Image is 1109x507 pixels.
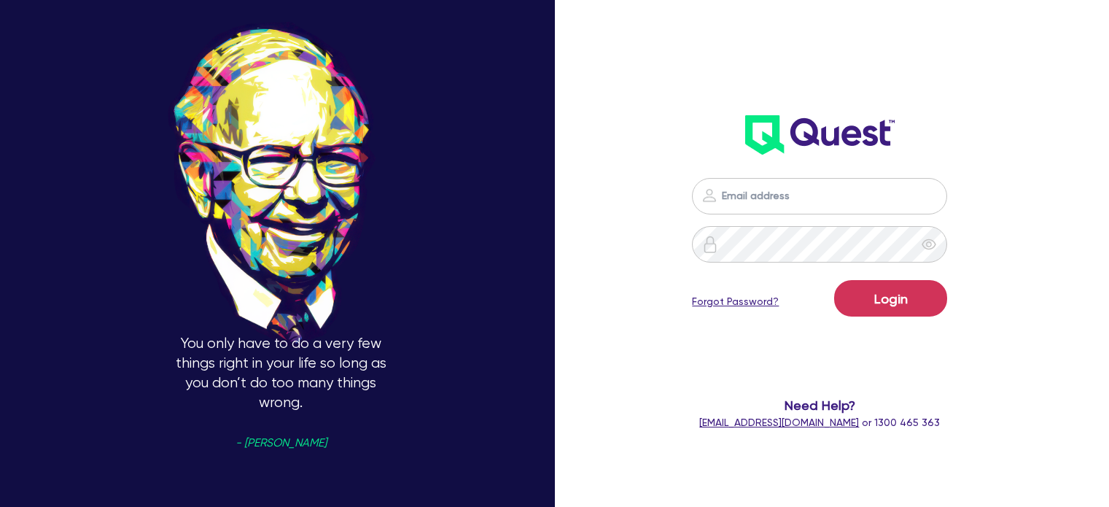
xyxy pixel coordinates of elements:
img: icon-password [701,236,719,253]
img: icon-password [701,187,718,204]
button: Login [834,280,947,317]
img: wH2k97JdezQIQAAAABJRU5ErkJggg== [745,115,895,155]
span: or 1300 465 363 [699,417,940,428]
input: Email address [692,178,947,214]
span: - [PERSON_NAME] [236,438,327,449]
a: [EMAIL_ADDRESS][DOMAIN_NAME] [699,417,859,428]
a: Forgot Password? [692,294,779,309]
span: eye [922,237,936,252]
span: Need Help? [676,395,963,415]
